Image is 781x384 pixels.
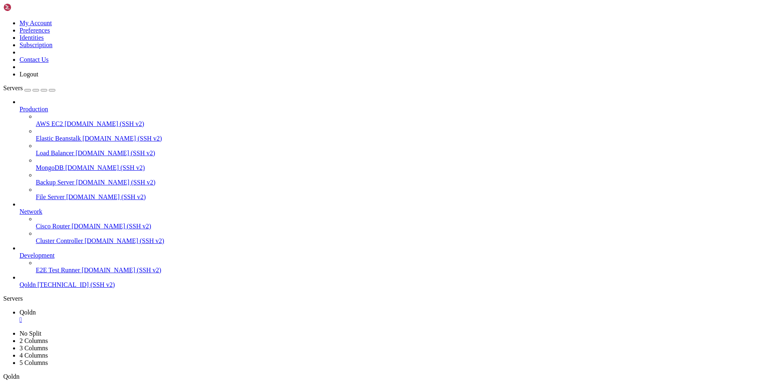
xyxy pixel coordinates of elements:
[72,223,151,230] span: [DOMAIN_NAME] (SSH v2)
[36,267,80,273] span: E2E Test Runner
[36,237,83,244] span: Cluster Controller
[20,208,42,215] span: Network
[3,300,675,307] x-row: root@qoldn:~#
[3,141,675,148] x-row: 84 updates can be applied immediately.
[20,316,778,323] a: 
[3,245,675,252] x-row: Current Load average: 0.15, 0.20, 0.18
[20,281,36,288] span: Qoldn
[20,359,48,366] a: 5 Columns
[20,71,38,78] a: Logout
[36,142,778,157] li: Load Balancer [DOMAIN_NAME] (SSH v2)
[20,281,778,289] a: Qoldn [TECHNICAL_ID] (SSH v2)
[76,179,156,186] span: [DOMAIN_NAME] (SSH v2)
[3,190,675,197] x-row: Last login: [DATE] from [TECHNICAL_ID]
[3,3,675,10] x-row: Welcome to Ubuntu 22.04.5 LTS (GNU/Linux 5.15.0-153-generic x86_64)
[36,193,778,201] a: File Server [DOMAIN_NAME] (SSH v2)
[20,337,48,344] a: 2 Columns
[3,114,675,121] x-row: [URL][DOMAIN_NAME]
[37,281,115,288] span: [TECHNICAL_ID] (SSH v2)
[3,373,20,380] span: Qoldn
[36,150,778,157] a: Load Balancer [DOMAIN_NAME] (SSH v2)
[36,128,778,142] li: Elastic Beanstalk [DOMAIN_NAME] (SSH v2)
[36,193,65,200] span: File Server
[82,267,161,273] span: [DOMAIN_NAME] (SSH v2)
[3,17,675,24] x-row: * Documentation: [URL][DOMAIN_NAME]
[3,273,675,280] x-row: System uptime : 6 days, 7 hours, 23 minutes.
[76,150,155,156] span: [DOMAIN_NAME] (SSH v2)
[20,34,44,41] a: Identities
[3,204,675,210] x-row: This server has installed CyberPanel.
[36,215,778,230] li: Cisco Router [DOMAIN_NAME] (SSH v2)
[3,286,675,293] x-row: Enjoy your accelerated Internet by CyberPanel.
[3,72,675,79] x-row: Memory usage: 16% IPv4 address for eth0: [TECHNICAL_ID]
[3,45,675,52] x-row: System information as of [DATE]
[3,259,675,266] x-row: Current RAM usage : 1262/15606MB (8.09%).
[3,266,675,273] x-row: Current Disk usage : 14/75GB (20%).
[3,224,675,231] x-row: Log in [URL][TECHNICAL_ID]
[3,100,675,107] x-row: just raised the bar for easy, resilient and secure K8s cluster deployment.
[83,135,162,142] span: [DOMAIN_NAME] (SSH v2)
[36,179,74,186] span: Backup Server
[36,120,778,128] a: AWS EC2 [DOMAIN_NAME] (SSH v2)
[3,238,675,245] x-row: Current Server time : [DATE] 16:31:48.
[51,300,55,307] div: (14, 43)
[65,120,144,127] span: [DOMAIN_NAME] (SSH v2)
[36,120,63,127] span: AWS EC2
[3,85,23,91] span: Servers
[36,259,778,274] li: E2E Test Runner [DOMAIN_NAME] (SSH v2)
[3,128,675,135] x-row: Expanded Security Maintenance for Applications is not enabled.
[20,106,48,113] span: Production
[3,295,778,302] div: Servers
[3,24,675,31] x-row: * Management: [URL][DOMAIN_NAME]
[20,309,778,323] a: Qoldn
[3,59,675,65] x-row: System load: 0.15 Processes: 182
[36,186,778,201] li: File Server [DOMAIN_NAME] (SSH v2)
[36,223,778,230] a: Cisco Router [DOMAIN_NAME] (SSH v2)
[36,135,778,142] a: Elastic Beanstalk [DOMAIN_NAME] (SSH v2)
[3,162,675,169] x-row: 14 additional security updates can be applied with ESM Apps.
[20,352,48,359] a: 4 Columns
[36,171,778,186] li: Backup Server [DOMAIN_NAME] (SSH v2)
[20,252,778,259] a: Development
[3,79,675,86] x-row: Swap usage: 0% IPv6 address for eth0: [TECHNICAL_ID]
[20,252,55,259] span: Development
[36,135,81,142] span: Elastic Beanstalk
[20,245,778,274] li: Development
[3,210,675,217] x-row: Visit [URL][DOMAIN_NAME]
[20,106,778,113] a: Production
[20,20,52,26] a: My Account
[36,267,778,274] a: E2E Test Runner [DOMAIN_NAME] (SSH v2)
[20,27,50,34] a: Preferences
[66,193,146,200] span: [DOMAIN_NAME] (SSH v2)
[3,148,675,155] x-row: To see these additional updates run: apt list --upgradable
[20,41,52,48] a: Subscription
[3,3,50,11] img: Shellngn
[36,179,778,186] a: Backup Server [DOMAIN_NAME] (SSH v2)
[3,169,675,176] x-row: Learn more about enabling ESM Apps service at [URL][DOMAIN_NAME]
[3,85,55,91] a: Servers
[65,164,145,171] span: [DOMAIN_NAME] (SSH v2)
[36,164,63,171] span: MongoDB
[20,345,48,351] a: 3 Columns
[20,98,778,201] li: Production
[20,274,778,289] li: Qoldn [TECHNICAL_ID] (SSH v2)
[3,217,675,224] x-row: Forum [URL][DOMAIN_NAME]
[36,150,74,156] span: Load Balancer
[3,252,675,259] x-row: Current CPU usage : 2.77713%.
[85,237,164,244] span: [DOMAIN_NAME] (SSH v2)
[3,93,675,100] x-row: * Strictly confined Kubernetes makes edge and IoT secure. Learn how MicroK8s
[20,201,778,245] li: Network
[36,113,778,128] li: AWS EC2 [DOMAIN_NAME] (SSH v2)
[36,237,778,245] a: Cluster Controller [DOMAIN_NAME] (SSH v2)
[20,56,49,63] a: Contact Us
[20,208,778,215] a: Network
[20,309,36,316] span: Qoldn
[3,31,675,38] x-row: * Support: [URL][DOMAIN_NAME]
[36,164,778,171] a: MongoDB [DOMAIN_NAME] (SSH v2)
[20,330,41,337] a: No Split
[36,157,778,171] li: MongoDB [DOMAIN_NAME] (SSH v2)
[3,65,675,72] x-row: Usage of /: 18.6% of 74.79GB Users logged in: 0
[36,230,778,245] li: Cluster Controller [DOMAIN_NAME] (SSH v2)
[36,223,70,230] span: Cisco Router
